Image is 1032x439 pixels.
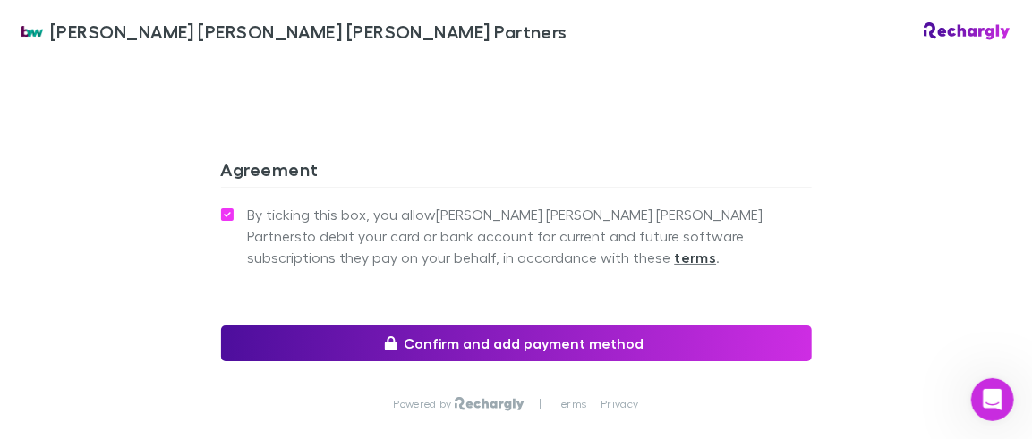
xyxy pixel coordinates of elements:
p: Powered by [394,397,456,411]
img: Brewster Walsh Waters Partners's Logo [21,21,43,42]
img: Rechargly Logo [924,22,1011,40]
iframe: Intercom live chat [971,378,1014,421]
button: Confirm and add payment method [221,325,812,361]
span: By ticking this box, you allow [PERSON_NAME] [PERSON_NAME] [PERSON_NAME] Partners to debit your c... [248,204,812,268]
span: [PERSON_NAME] [PERSON_NAME] [PERSON_NAME] Partners [50,18,567,45]
h3: Agreement [221,158,812,187]
strong: terms [675,249,717,266]
a: Terms [556,397,586,411]
a: Privacy [601,397,638,411]
p: | [539,397,542,411]
img: Rechargly Logo [455,397,524,411]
